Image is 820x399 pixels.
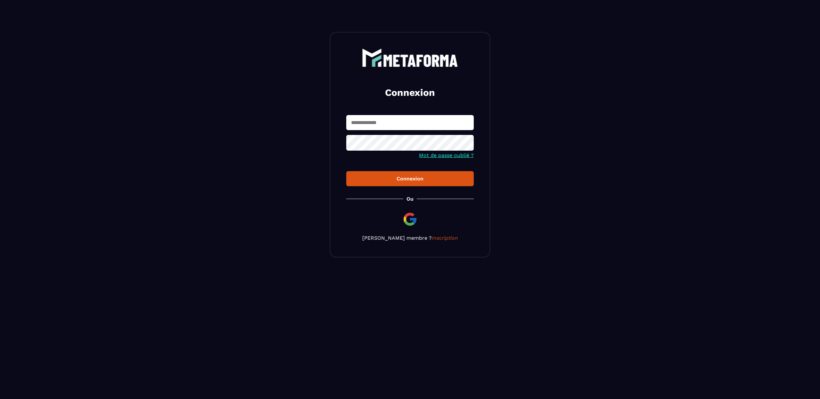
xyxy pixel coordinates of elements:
img: logo [362,48,458,67]
img: google [402,212,418,227]
p: Ou [406,196,414,202]
p: [PERSON_NAME] membre ? [346,235,474,241]
a: Inscription [432,235,458,241]
button: Connexion [346,171,474,186]
a: logo [346,48,474,67]
div: Connexion [351,176,469,182]
a: Mot de passe oublié ? [419,152,474,158]
h2: Connexion [354,86,466,99]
